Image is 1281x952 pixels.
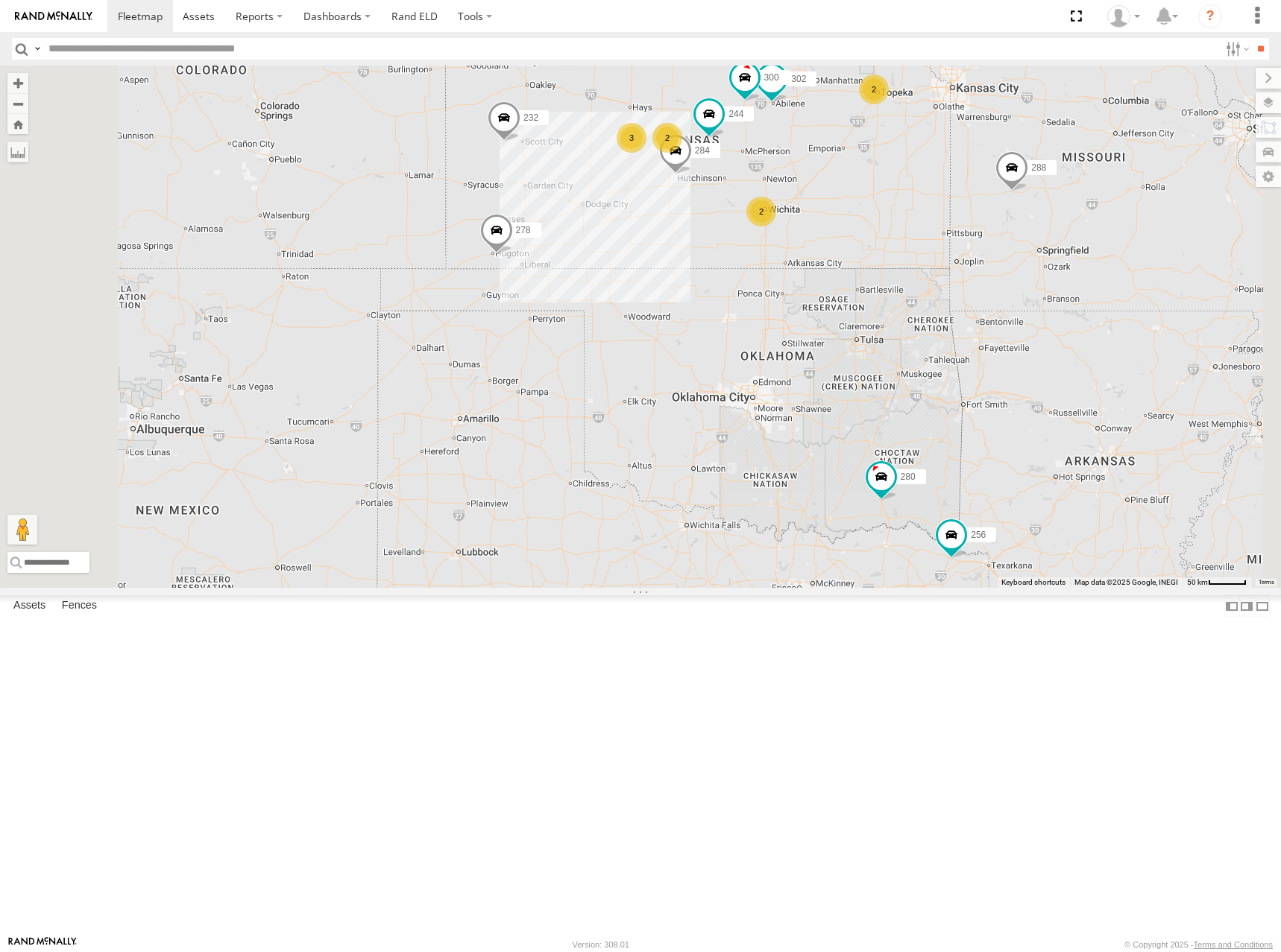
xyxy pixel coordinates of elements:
label: Search Filter Options [1220,38,1252,60]
button: Zoom in [7,73,28,93]
div: © Copyright 2025 - [1124,940,1273,949]
label: Dock Summary Table to the Left [1224,595,1239,617]
a: Terms and Conditions [1194,940,1273,949]
span: 288 [1031,162,1046,172]
button: Zoom Home [7,114,28,134]
label: Search Query [31,38,43,60]
span: 300 [764,72,779,83]
button: Map Scale: 50 km per 48 pixels [1183,577,1251,588]
label: Hide Summary Table [1255,595,1270,617]
label: Fences [54,596,104,617]
div: Version: 308.01 [573,940,629,949]
div: 2 [859,74,889,104]
span: 280 [901,472,916,482]
span: 50 km [1187,578,1208,586]
div: 2 [652,123,682,153]
button: Zoom out [7,93,28,114]
label: Measure [7,142,28,162]
i: ? [1198,4,1222,28]
span: Map data ©2025 Google, INEGI [1074,578,1178,586]
label: Assets [6,596,53,617]
label: Dock Summary Table to the Right [1239,595,1254,617]
label: Map Settings [1256,166,1281,187]
button: Keyboard shortcuts [1001,577,1066,588]
span: 244 [728,109,743,119]
span: 232 [523,112,538,122]
div: Shane Miller [1102,5,1145,28]
span: 278 [516,224,531,235]
a: Visit our Website [8,937,77,952]
span: 302 [791,74,806,84]
img: rand-logo.svg [15,11,92,22]
a: Terms (opens in new tab) [1259,579,1274,585]
div: 2 [746,197,776,226]
div: 3 [617,123,646,153]
span: 256 [971,530,986,540]
span: 284 [695,145,710,155]
button: Drag Pegman onto the map to open Street View [7,515,37,545]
